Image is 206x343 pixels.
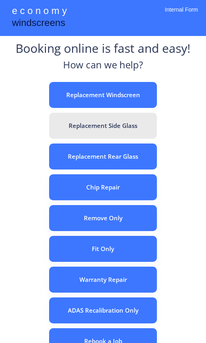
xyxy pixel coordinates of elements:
button: Warranty Repair [49,267,157,293]
button: Remove Only [49,205,157,231]
div: How can we help? [63,58,143,76]
div: Internal Form [165,6,198,24]
div: e c o n o m y [12,4,67,19]
button: Chip Repair [49,174,157,200]
button: Fit Only [49,236,157,262]
div: windscreens [12,16,65,32]
div: Booking online is fast and easy! [16,40,190,58]
button: Replacement Rear Glass [49,144,157,170]
button: Replacement Windscreen [49,82,157,108]
button: ADAS Recalibration Only [49,297,157,323]
button: Replacement Side Glass [49,113,157,139]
